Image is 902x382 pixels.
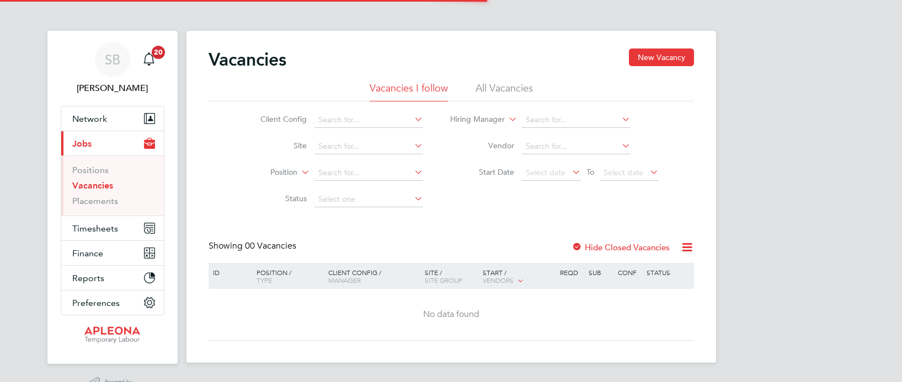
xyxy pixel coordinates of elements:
input: Search for... [522,139,631,154]
span: Finance [72,248,103,259]
input: Search for... [522,112,631,128]
label: Vendor [451,141,514,150]
button: Finance [61,241,164,265]
span: Manager [328,276,361,284]
div: Conf [615,263,644,282]
div: Status [644,263,692,282]
span: Type [257,276,272,284]
input: Search for... [314,139,423,154]
label: Client Config [243,114,307,124]
button: Preferences [61,290,164,315]
label: Start Date [451,167,514,177]
div: No data found [210,309,692,320]
input: Search for... [314,112,423,128]
div: Showing [209,240,298,252]
label: Site [243,141,307,150]
span: 00 Vacancies [245,240,296,251]
span: Site Group [425,276,462,284]
span: Preferences [72,298,120,308]
a: Go to home page [61,326,164,344]
div: Sub [586,263,615,282]
a: Vacancies [72,180,113,191]
img: apleona-logo-retina.png [84,326,141,344]
span: Jobs [72,138,92,149]
button: New Vacancy [629,49,694,66]
label: Hiring Manager [441,114,505,125]
button: Network [61,106,164,131]
h2: Vacancies [209,49,286,71]
span: Vendors [483,276,514,284]
div: Client Config / [325,263,422,289]
button: Jobs [61,131,164,155]
input: Select one [314,192,423,207]
div: Position / [248,263,325,289]
span: Timesheets [72,223,118,234]
span: Select date [526,168,565,177]
label: Hide Closed Vacancies [572,242,670,252]
span: 20 [152,46,165,59]
span: Suzanne Bell [61,82,164,95]
div: Start / [480,263,557,290]
span: Network [72,114,107,124]
a: Placements [72,196,118,206]
div: Site / [422,263,480,289]
div: Reqd [557,263,586,282]
li: All Vacancies [476,82,533,101]
label: Status [243,193,307,203]
span: Select date [604,168,643,177]
button: Reports [61,266,164,290]
div: Jobs [61,155,164,216]
div: ID [210,263,249,282]
li: Vacancies I follow [370,82,448,101]
span: SB [105,52,120,67]
span: Reports [72,273,104,283]
button: Timesheets [61,216,164,240]
a: Positions [72,165,109,175]
a: 20 [138,42,160,77]
label: Position [234,167,297,178]
span: To [583,165,597,179]
input: Search for... [314,165,423,181]
nav: Main navigation [47,31,178,364]
a: SB[PERSON_NAME] [61,42,164,95]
